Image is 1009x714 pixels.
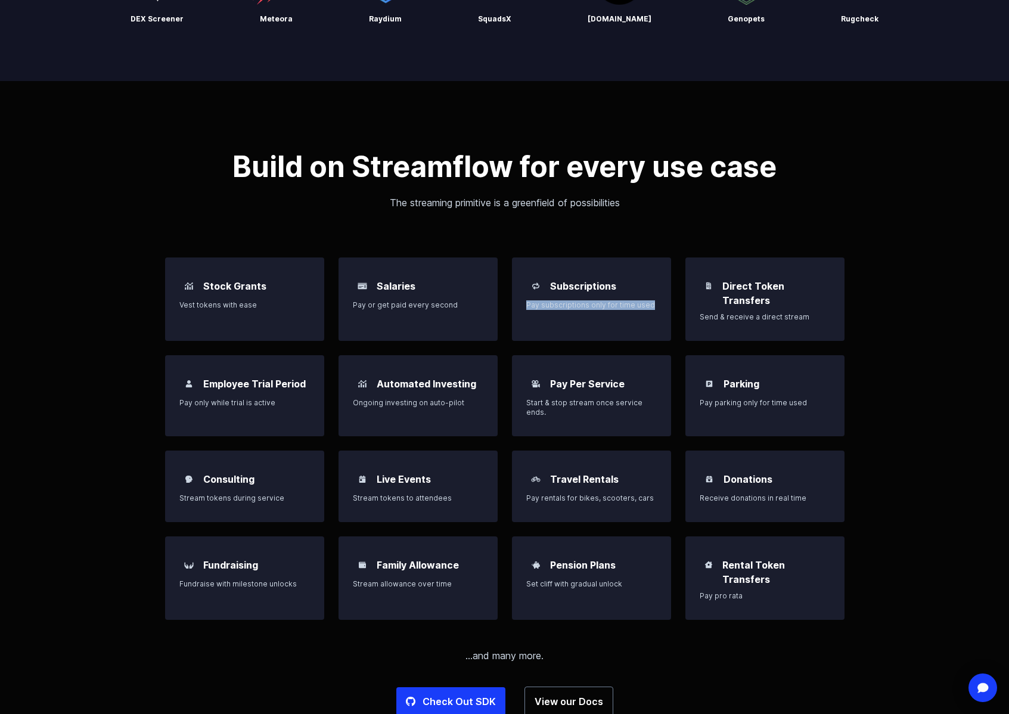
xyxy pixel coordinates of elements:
h3: Employee Trial Period [203,377,306,391]
h3: Pay Per Service [550,377,625,391]
img: Direct Token Transfers [702,279,716,293]
p: Set cliff with gradual unlock [526,579,657,589]
p: The streaming primitive is a greenfield of possibilities [165,195,845,210]
img: Fundraising [182,558,196,572]
h3: Salaries [377,279,415,293]
p: Pay pro rata [700,591,830,601]
h3: Direct Token Transfers [722,279,830,308]
img: Family Allowance [355,558,370,572]
p: Fundraise with milestone unlocks [179,579,310,589]
img: Parking [702,377,716,391]
h3: Stock Grants [203,279,266,293]
h3: Raydium [369,14,402,24]
img: Pay Per Service [529,377,543,391]
h3: Donations [724,472,772,486]
h3: Family Allowance [377,558,459,572]
p: Vest tokens with ease [179,300,310,310]
img: Employee Trial Period [182,377,196,391]
p: Pay parking only for time used [700,398,830,408]
p: Send & receive a direct stream [700,312,830,322]
p: Stream tokens during service [179,493,310,503]
h3: Parking [724,377,759,391]
p: Receive donations in real time [700,493,830,503]
p: Pay subscriptions only for time used [526,300,657,310]
h3: SquadsX [478,14,511,24]
img: Live Events [355,472,370,486]
h3: Fundraising [203,558,258,572]
h3: DEX Screener [131,14,184,24]
h3: Travel Rentals [550,472,619,486]
p: Ongoing investing on auto-pilot [353,398,483,408]
h2: Build on Streamflow for every use case [165,153,845,181]
img: Automated Investing [355,377,370,391]
img: Donations [702,472,716,486]
h3: Rental Token Transfers [722,558,830,586]
p: Pay rentals for bikes, scooters, cars [526,493,657,503]
img: Stock Grants [182,279,196,293]
img: Consulting [182,472,196,486]
h3: Consulting [203,472,254,486]
div: Open Intercom Messenger [968,673,997,702]
p: ...and many more. [165,648,845,663]
h3: Pension Plans [550,558,616,572]
p: Start & stop stream once service ends. [526,398,657,417]
h3: Automated Investing [377,377,476,391]
img: Rental Token Transfers [702,558,716,572]
img: Travel Rentals [529,472,543,486]
p: Pay or get paid every second [353,300,483,310]
img: Subscriptions [529,279,543,293]
p: Stream allowance over time [353,579,483,589]
p: Pay only while trial is active [179,398,310,408]
h3: Meteora [260,14,293,24]
h3: Subscriptions [550,279,616,293]
img: Salaries [355,279,370,293]
p: Stream tokens to attendees [353,493,483,503]
h3: Rugcheck [841,14,878,24]
h3: [DOMAIN_NAME] [588,14,651,24]
h3: Genopets [728,14,765,24]
img: Pension Plans [529,558,543,572]
h3: Live Events [377,472,431,486]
